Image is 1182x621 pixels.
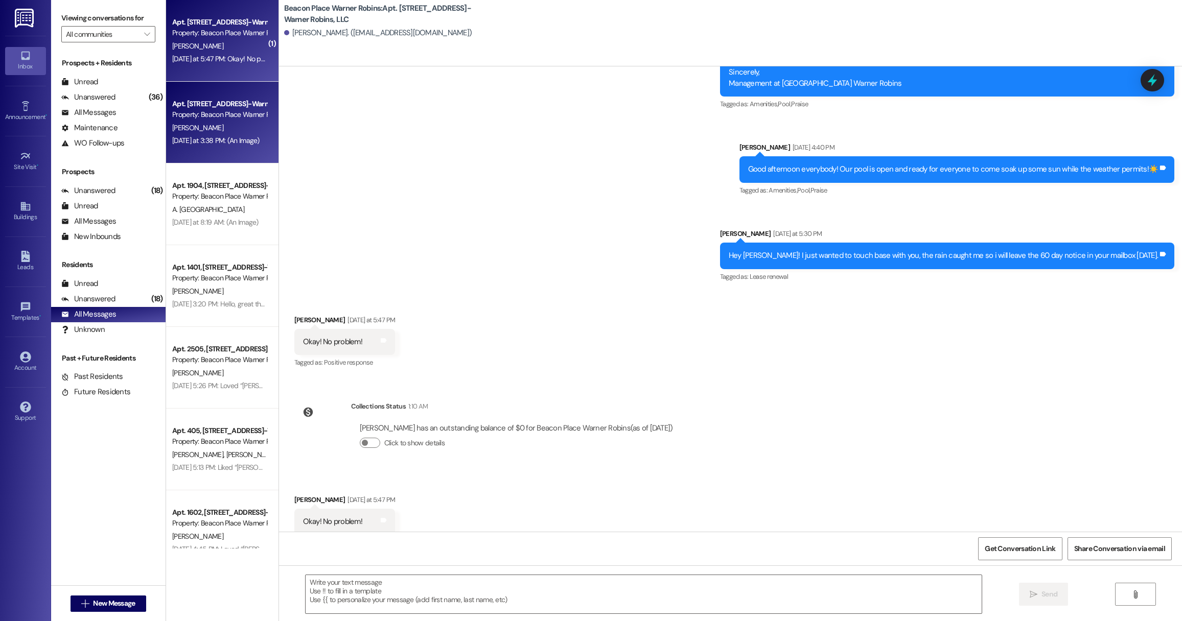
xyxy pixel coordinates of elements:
[172,17,267,28] div: Apt. [STREET_ADDRESS]-Warner Robins, LLC
[324,358,373,367] span: Positive response
[294,494,396,509] div: [PERSON_NAME]
[172,450,226,459] span: [PERSON_NAME]
[720,228,1174,243] div: [PERSON_NAME]
[172,532,223,541] span: [PERSON_NAME]
[61,92,115,103] div: Unanswered
[61,324,105,335] div: Unknown
[172,218,259,227] div: [DATE] at 8:19 AM: (An Image)
[61,138,124,149] div: WO Follow-ups
[750,272,789,281] span: Lease renewal
[172,344,267,354] div: Apt. 2505, [STREET_ADDRESS]-Warner Robins, LLC
[351,401,406,412] div: Collections Status
[61,278,98,289] div: Unread
[51,353,166,364] div: Past + Future Residents
[406,401,428,412] div: 1:10 AM
[1030,590,1037,599] i: 
[5,248,46,275] a: Leads
[172,436,267,447] div: Property: Beacon Place Warner Robins
[71,595,146,612] button: New Message
[294,355,396,370] div: Tagged as:
[61,10,155,26] label: Viewing conversations for
[172,262,267,273] div: Apt. 1401, [STREET_ADDRESS]-Warner Robins, LLC
[172,205,244,214] span: A. [GEOGRAPHIC_DATA]
[61,185,115,196] div: Unanswered
[978,537,1062,560] button: Get Conversation Link
[172,99,267,109] div: Apt. [STREET_ADDRESS]-Warner Robins, LLC
[284,3,489,25] b: Beacon Place Warner Robins: Apt. [STREET_ADDRESS]-Warner Robins, LLC
[61,309,116,320] div: All Messages
[61,231,121,242] div: New Inbounds
[750,100,778,108] span: Amenities ,
[172,180,267,191] div: Apt. 1904, [STREET_ADDRESS]-Warner Robins, LLC
[739,142,1175,156] div: [PERSON_NAME]
[61,201,98,211] div: Unread
[172,425,267,436] div: Apt. 405, [STREET_ADDRESS]-Warner Robins, LLC
[61,77,98,87] div: Unread
[284,28,472,38] div: [PERSON_NAME]. ([EMAIL_ADDRESS][DOMAIN_NAME])
[15,9,36,28] img: ResiDesk Logo
[172,463,760,472] div: [DATE] 5:13 PM: Liked “[PERSON_NAME] (Beacon Place Warner Robins): Good afternoon everybody! Our ...
[61,123,118,133] div: Maintenance
[748,164,1158,175] div: Good afternoon everybody! Our pool is open and ready for everyone to come soak up some sun while ...
[739,183,1175,198] div: Tagged as:
[149,183,166,199] div: (18)
[149,291,166,307] div: (18)
[172,299,286,308] div: [DATE] 3:20 PM: Hello, great thank you!
[144,30,150,38] i: 
[5,398,46,426] a: Support
[729,250,1158,261] div: Hey [PERSON_NAME]! I just wanted to touch base with you, the rain caught me so i will leave the 6...
[172,507,267,518] div: Apt. 1602, [STREET_ADDRESS]-Warner Robins, LLC
[172,354,267,365] div: Property: Beacon Place Warner Robins
[985,543,1055,554] span: Get Conversation Link
[729,45,1158,89] div: Good morning everyone, our pool will be temporarily closed until further notice. Thank you for yo...
[720,269,1174,284] div: Tagged as:
[226,450,277,459] span: [PERSON_NAME]
[810,186,827,195] span: Praise
[61,387,130,397] div: Future Residents
[172,136,260,145] div: [DATE] at 3:38 PM: (An Image)
[172,41,223,51] span: [PERSON_NAME]
[61,107,116,118] div: All Messages
[769,186,797,195] span: Amenities ,
[172,54,284,63] div: [DATE] at 5:47 PM: Okay! No problem!
[5,198,46,225] a: Buildings
[345,315,395,325] div: [DATE] at 5:47 PM
[5,47,46,75] a: Inbox
[61,216,116,227] div: All Messages
[51,58,166,68] div: Prospects + Residents
[172,518,267,529] div: Property: Beacon Place Warner Robins
[1019,583,1069,606] button: Send
[66,26,139,42] input: All communities
[61,371,123,382] div: Past Residents
[720,97,1174,111] div: Tagged as:
[1131,590,1139,599] i: 
[172,368,223,377] span: [PERSON_NAME]
[51,259,166,270] div: Residents
[303,337,362,347] div: Okay! No problem!
[5,348,46,376] a: Account
[345,494,395,505] div: [DATE] at 5:47 PM
[81,600,89,608] i: 
[172,123,223,132] span: [PERSON_NAME]
[39,313,41,320] span: •
[791,100,808,108] span: Praise
[5,298,46,326] a: Templates •
[172,381,777,390] div: [DATE] 5:26 PM: Loved “[PERSON_NAME] (Beacon Place Warner Robins): Good afternoon everyone! Our p...
[172,286,223,296] span: [PERSON_NAME]
[45,112,47,119] span: •
[1074,543,1165,554] span: Share Conversation via email
[1041,589,1057,600] span: Send
[61,294,115,304] div: Unanswered
[172,544,827,554] div: [DATE] 4:45 PM: Loved “[PERSON_NAME] (Beacon Place [PERSON_NAME] [PERSON_NAME]): Good afternoon e...
[790,142,835,153] div: [DATE] 4:40 PM
[93,598,135,609] span: New Message
[360,423,673,434] div: [PERSON_NAME] has an outstanding balance of $0 for Beacon Place Warner Robins (as of [DATE])
[172,273,267,283] div: Property: Beacon Place Warner Robins
[797,186,810,195] span: Pool ,
[146,89,166,105] div: (36)
[294,315,396,329] div: [PERSON_NAME]
[172,28,267,38] div: Property: Beacon Place Warner Robins
[172,109,267,120] div: Property: Beacon Place Warner Robins
[384,438,445,448] label: Click to show details
[303,516,362,527] div: Okay! No problem!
